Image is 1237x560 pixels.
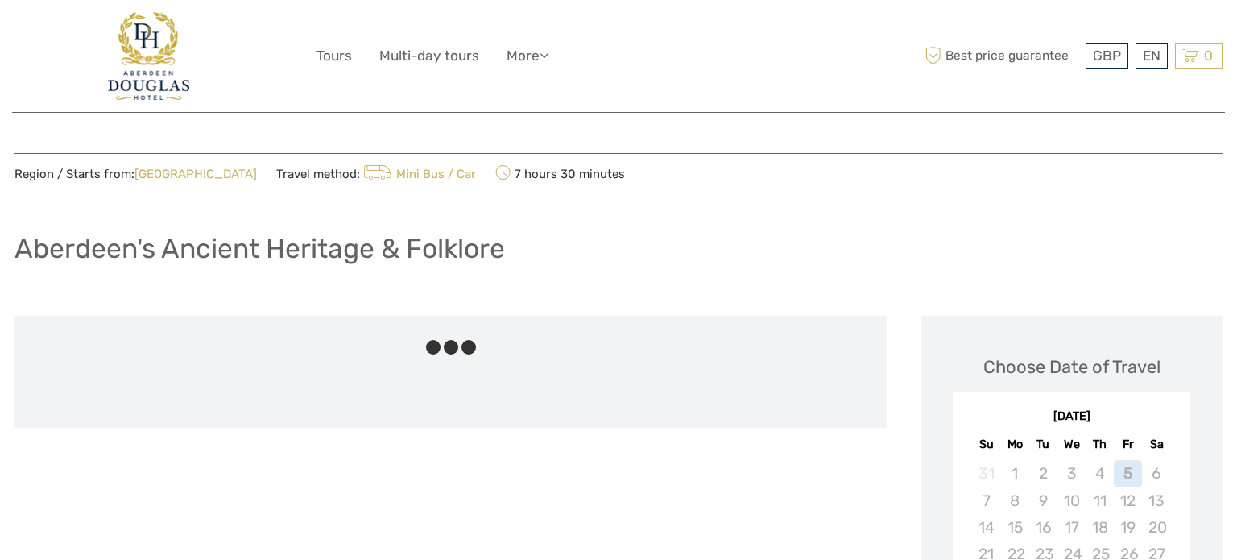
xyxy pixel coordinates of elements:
[1029,460,1057,487] div: Not available Tuesday, September 2nd, 2025
[1114,460,1142,487] div: Not available Friday, September 5th, 2025
[972,487,1000,514] div: Not available Sunday, September 7th, 2025
[1136,43,1168,69] div: EN
[1142,487,1170,514] div: Not available Saturday, September 13th, 2025
[1029,487,1057,514] div: Not available Tuesday, September 9th, 2025
[983,355,1160,380] div: Choose Date of Travel
[972,460,1000,487] div: Not available Sunday, August 31st, 2025
[108,12,189,100] img: 2960-89bb2545-f6ad-46b0-ae05-39f85dfc8f48_logo_big.png
[1114,433,1142,455] div: Fr
[1001,460,1029,487] div: Not available Monday, September 1st, 2025
[1142,514,1170,541] div: Not available Saturday, September 20th, 2025
[1086,433,1114,455] div: Th
[1057,433,1086,455] div: We
[1086,487,1114,514] div: Not available Thursday, September 11th, 2025
[972,514,1000,541] div: Not available Sunday, September 14th, 2025
[1093,48,1121,64] span: GBP
[1001,487,1029,514] div: Not available Monday, September 8th, 2025
[1086,514,1114,541] div: Not available Thursday, September 18th, 2025
[972,433,1000,455] div: Su
[1114,487,1142,514] div: Not available Friday, September 12th, 2025
[360,167,476,181] a: Mini Bus / Car
[134,167,257,181] a: [GEOGRAPHIC_DATA]
[1029,433,1057,455] div: Tu
[1086,460,1114,487] div: Not available Thursday, September 4th, 2025
[1029,514,1057,541] div: Not available Tuesday, September 16th, 2025
[507,44,548,68] a: More
[1057,460,1086,487] div: Not available Wednesday, September 3rd, 2025
[1142,433,1170,455] div: Sa
[921,43,1082,69] span: Best price guarantee
[1001,514,1029,541] div: Not available Monday, September 15th, 2025
[14,166,257,183] span: Region / Starts from:
[379,44,479,68] a: Multi-day tours
[1057,514,1086,541] div: Not available Wednesday, September 17th, 2025
[1202,48,1215,64] span: 0
[1142,460,1170,487] div: Not available Saturday, September 6th, 2025
[14,232,505,265] h1: Aberdeen's Ancient Heritage & Folklore
[316,44,352,68] a: Tours
[1001,433,1029,455] div: Mo
[1057,487,1086,514] div: Not available Wednesday, September 10th, 2025
[953,409,1190,425] div: [DATE]
[276,162,476,185] span: Travel method:
[1114,514,1142,541] div: Not available Friday, September 19th, 2025
[495,162,625,185] span: 7 hours 30 minutes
